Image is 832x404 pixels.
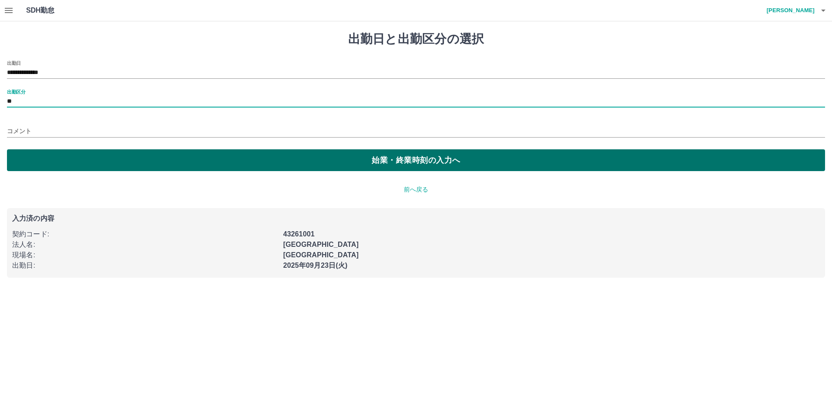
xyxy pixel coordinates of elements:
[283,251,359,259] b: [GEOGRAPHIC_DATA]
[7,149,825,171] button: 始業・終業時刻の入力へ
[12,260,278,271] p: 出勤日 :
[283,262,348,269] b: 2025年09月23日(火)
[12,229,278,239] p: 契約コード :
[7,88,25,95] label: 出勤区分
[7,32,825,47] h1: 出勤日と出勤区分の選択
[7,185,825,194] p: 前へ戻る
[12,239,278,250] p: 法人名 :
[283,230,315,238] b: 43261001
[12,250,278,260] p: 現場名 :
[283,241,359,248] b: [GEOGRAPHIC_DATA]
[12,215,820,222] p: 入力済の内容
[7,60,21,66] label: 出勤日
